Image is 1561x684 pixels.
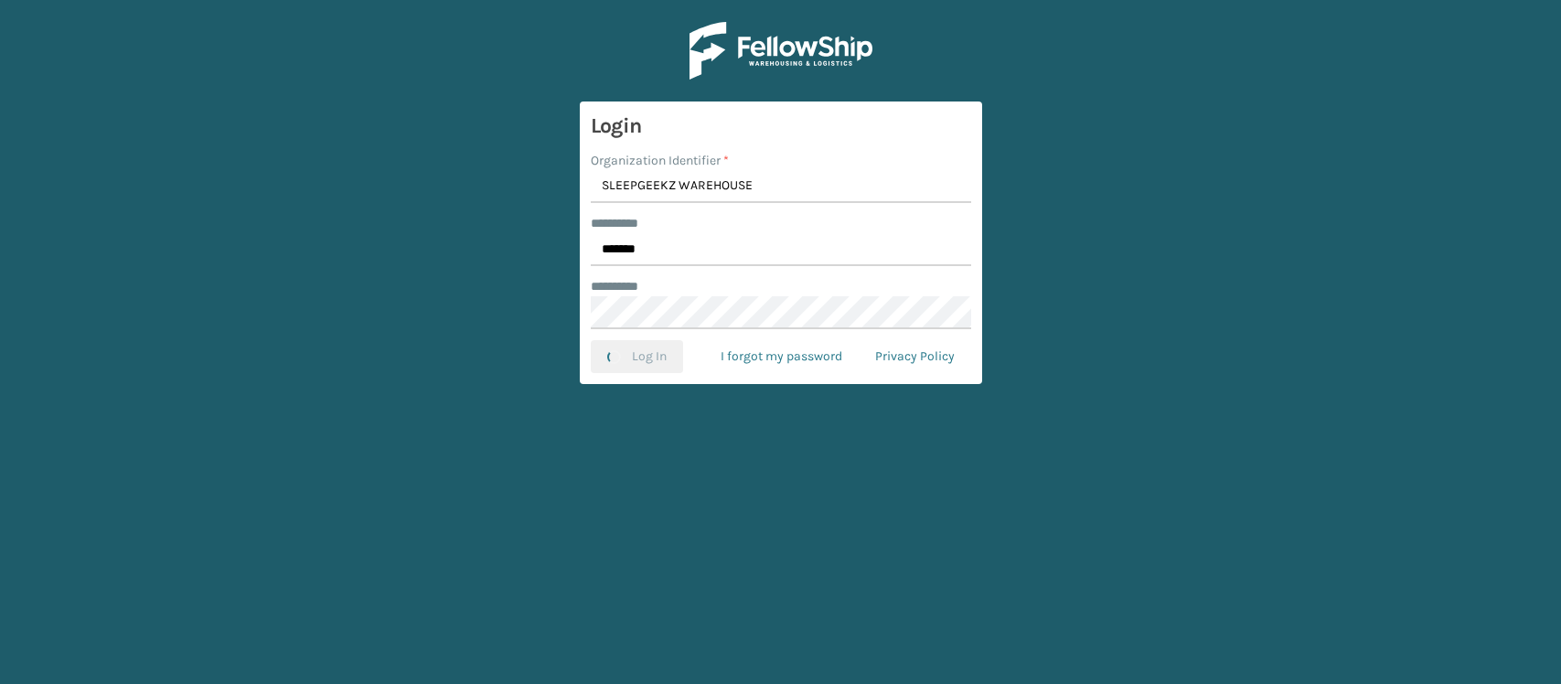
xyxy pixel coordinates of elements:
label: Organization Identifier [591,151,729,170]
a: Privacy Policy [859,340,971,373]
h3: Login [591,112,971,140]
img: Logo [690,22,872,80]
a: I forgot my password [704,340,859,373]
button: Log In [591,340,683,373]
